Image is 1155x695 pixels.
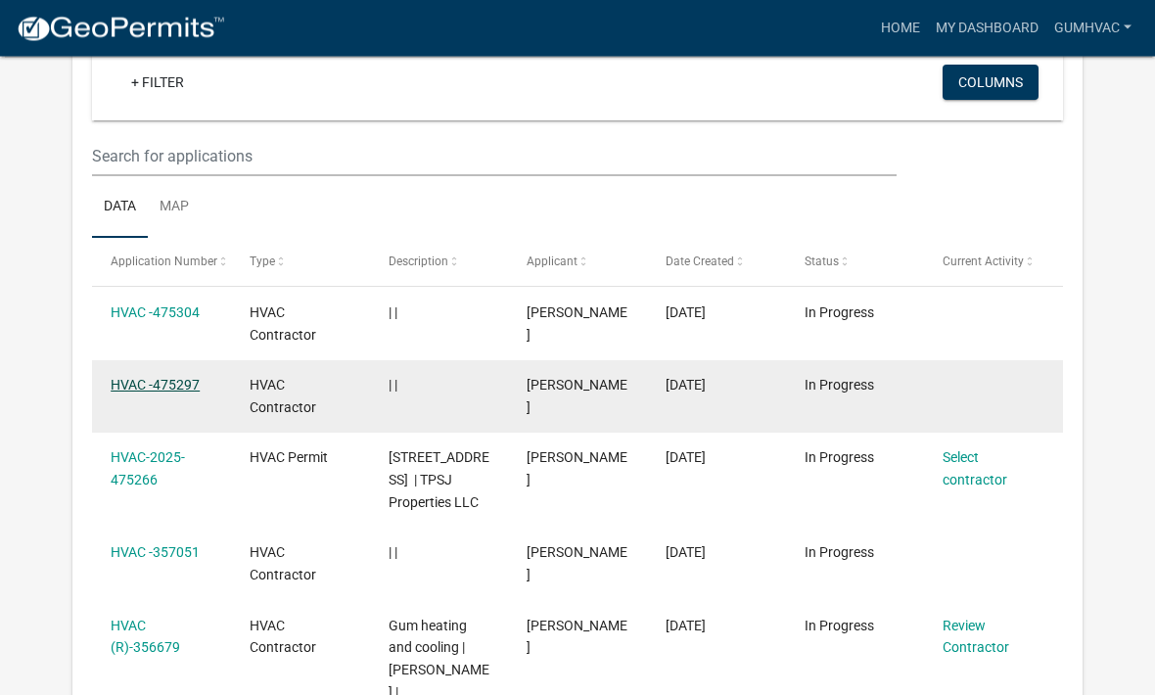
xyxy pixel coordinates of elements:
[527,255,577,269] span: Applicant
[873,10,928,47] a: Home
[666,619,706,634] span: 12/31/2024
[111,378,200,394] a: HVAC -475297
[666,255,734,269] span: Date Created
[250,545,316,583] span: HVAC Contractor
[666,450,706,466] span: 09/08/2025
[111,545,200,561] a: HVAC -357051
[527,450,627,488] span: Ernie Gum
[250,378,316,416] span: HVAC Contractor
[369,239,508,286] datatable-header-cell: Description
[1046,10,1139,47] a: Gumhvac
[527,305,627,344] span: Ernie Gum
[786,239,925,286] datatable-header-cell: Status
[389,545,397,561] span: | |
[647,239,786,286] datatable-header-cell: Date Created
[111,255,217,269] span: Application Number
[250,619,316,657] span: HVAC Contractor
[111,305,200,321] a: HVAC -475304
[389,378,397,394] span: | |
[527,619,627,657] span: Ernie Gum
[111,619,180,657] a: HVAC (R)-356679
[805,450,874,466] span: In Progress
[92,137,897,177] input: Search for applications
[805,255,839,269] span: Status
[250,255,275,269] span: Type
[666,545,706,561] span: 12/31/2024
[250,305,316,344] span: HVAC Contractor
[389,255,448,269] span: Description
[928,10,1046,47] a: My Dashboard
[250,450,328,466] span: HVAC Permit
[805,545,874,561] span: In Progress
[943,619,1009,657] a: Review Contractor
[148,177,201,240] a: Map
[527,378,627,416] span: Ernie Gum
[943,450,1007,488] a: Select contractor
[805,305,874,321] span: In Progress
[111,450,185,488] a: HVAC-2025-475266
[527,545,627,583] span: Ernie Gum
[805,378,874,394] span: In Progress
[666,305,706,321] span: 09/08/2025
[805,619,874,634] span: In Progress
[115,66,200,101] a: + Filter
[508,239,647,286] datatable-header-cell: Applicant
[231,239,370,286] datatable-header-cell: Type
[389,450,489,511] span: 643 MAIN STREET | TPSJ Properties LLC
[943,255,1024,269] span: Current Activity
[666,378,706,394] span: 09/08/2025
[924,239,1063,286] datatable-header-cell: Current Activity
[943,66,1039,101] button: Columns
[389,305,397,321] span: | |
[92,239,231,286] datatable-header-cell: Application Number
[92,177,148,240] a: Data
